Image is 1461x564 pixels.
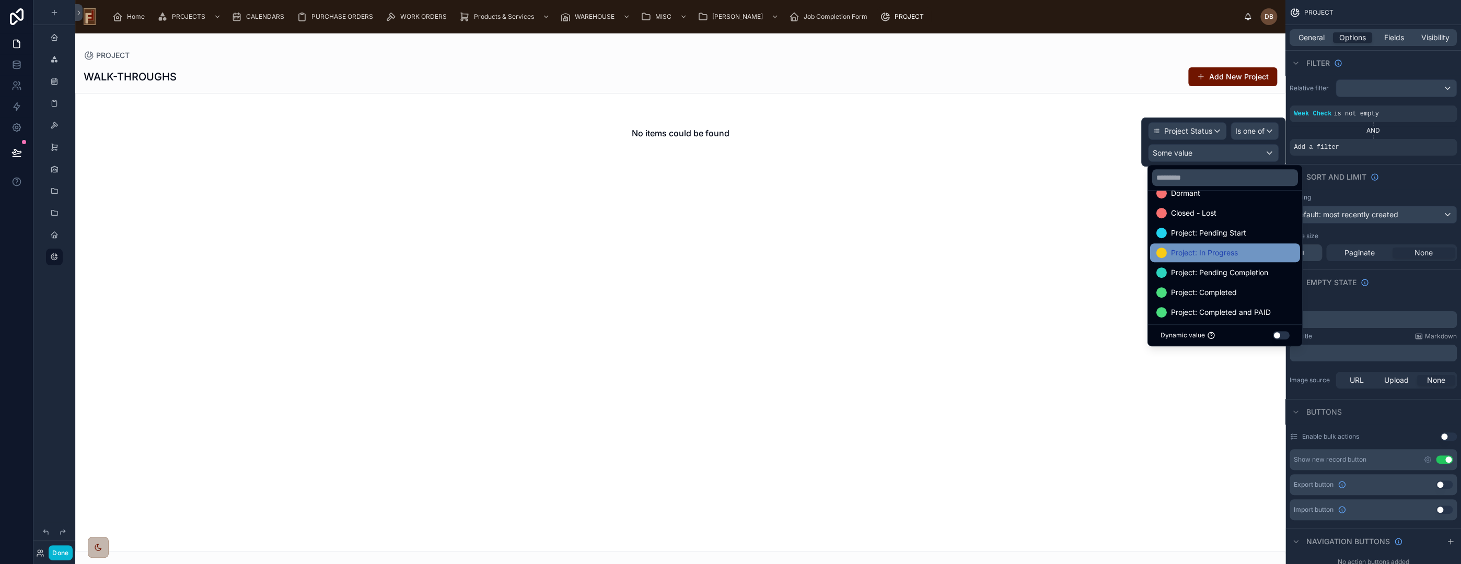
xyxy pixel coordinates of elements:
label: Relative filter [1290,84,1331,92]
button: Done [49,545,72,560]
span: Export button [1294,480,1334,489]
span: PROJECT [1304,8,1334,17]
div: AND [1290,126,1457,135]
span: WAREHOUSE [575,13,614,21]
span: Products & Services [474,13,534,21]
div: Show new record button [1294,455,1366,464]
h1: WALK-THROUGHS [84,69,177,84]
a: WAREHOUSE [557,7,635,26]
div: scrollable content [104,5,1244,28]
span: MISC [655,13,671,21]
span: Sort And Limit [1306,172,1366,182]
span: CALENDARS [246,13,284,21]
span: Fields [1384,32,1404,43]
span: Dormant [1171,187,1200,199]
a: MISC [637,7,692,26]
span: None [1414,248,1433,258]
span: General [1298,32,1325,43]
span: Options [1339,32,1366,43]
div: scrollable content [1290,345,1457,361]
a: [PERSON_NAME] [694,7,784,26]
span: Default: most recently created [1294,210,1398,219]
span: Home [127,13,145,21]
label: Enable bulk actions [1302,432,1359,441]
span: Closed - Lost [1171,207,1216,219]
span: Project: Pending Completion [1171,266,1268,279]
span: Paginate [1344,248,1375,258]
span: Add a filter [1294,143,1339,151]
a: Products & Services [456,7,555,26]
a: PROJECT [84,50,130,61]
span: PROJECT [895,13,924,21]
span: Upload [1384,375,1409,385]
span: Project: Pending Start [1171,227,1246,239]
label: Page size [1290,232,1318,240]
span: Visibility [1421,32,1450,43]
a: PROJECT [877,7,931,26]
span: [PERSON_NAME] [712,13,763,21]
a: PROJECTS [154,7,226,26]
span: Week Check [1294,110,1331,118]
label: Image source [1290,376,1331,384]
span: Project: Completed [1171,286,1237,299]
span: URL [1350,375,1364,385]
a: Markdown [1414,332,1457,340]
span: None [1427,375,1445,385]
span: Dynamic value [1161,331,1205,339]
span: WORK ORDERS [400,13,447,21]
span: Import button [1294,506,1334,514]
a: WORK ORDERS [382,7,454,26]
div: scrollable content [1290,311,1457,328]
span: Empty state [1306,277,1356,288]
h2: No items could be found [632,127,729,139]
span: DB [1265,13,1273,21]
a: PURCHASE ORDERS [294,7,380,26]
button: Default: most recently created [1290,206,1457,224]
span: Job Completion Form [804,13,867,21]
span: Markdown [1425,332,1457,340]
a: CALENDARS [228,7,292,26]
span: PURCHASE ORDERS [311,13,373,21]
span: Buttons [1306,407,1342,417]
a: Home [109,7,152,26]
a: Job Completion Form [786,7,875,26]
span: PROJECTS [172,13,205,21]
span: PROJECT [96,50,130,61]
span: is not empty [1334,110,1378,118]
span: Project: Completed and PAID [1171,306,1271,319]
span: Project: In Progress [1171,246,1238,259]
span: Filter [1306,58,1330,68]
button: Add New Project [1188,67,1277,86]
span: Navigation buttons [1306,536,1390,547]
img: App logo [84,8,96,25]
